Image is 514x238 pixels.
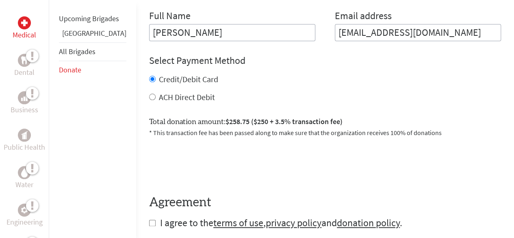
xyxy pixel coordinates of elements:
[62,28,126,38] a: [GEOGRAPHIC_DATA]
[335,9,392,24] label: Email address
[11,104,38,116] p: Business
[59,28,126,42] li: Panama
[14,54,35,78] a: DentalDental
[18,16,31,29] div: Medical
[18,54,31,67] div: Dental
[18,129,31,142] div: Public Health
[21,20,28,26] img: Medical
[14,67,35,78] p: Dental
[160,216,402,229] span: I agree to the , and .
[59,42,126,61] li: All Brigades
[149,195,501,210] h4: Agreement
[15,179,33,190] p: Water
[21,207,28,213] img: Engineering
[21,131,28,139] img: Public Health
[15,166,33,190] a: WaterWater
[21,168,28,177] img: Water
[266,216,321,229] a: privacy policy
[59,10,126,28] li: Upcoming Brigades
[7,216,43,228] p: Engineering
[4,129,45,153] a: Public HealthPublic Health
[4,142,45,153] p: Public Health
[18,203,31,216] div: Engineering
[18,166,31,179] div: Water
[7,203,43,228] a: EngineeringEngineering
[226,117,343,126] span: $258.75 ($250 + 3.5% transaction fee)
[149,54,501,67] h4: Select Payment Method
[21,94,28,101] img: Business
[149,24,315,41] input: Enter Full Name
[335,24,501,41] input: Your Email
[59,47,95,56] a: All Brigades
[149,116,343,128] label: Total donation amount:
[149,9,191,24] label: Full Name
[21,56,28,64] img: Dental
[13,16,36,41] a: MedicalMedical
[149,128,501,138] p: * This transaction fee has been passed along to make sure that the organization receives 100% of ...
[11,91,38,116] a: BusinessBusiness
[159,92,215,102] label: ACH Direct Debit
[59,65,81,74] a: Donate
[18,91,31,104] div: Business
[213,216,263,229] a: terms of use
[159,74,218,84] label: Credit/Debit Card
[149,147,273,179] iframe: reCAPTCHA
[337,216,400,229] a: donation policy
[59,14,119,23] a: Upcoming Brigades
[13,29,36,41] p: Medical
[59,61,126,79] li: Donate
